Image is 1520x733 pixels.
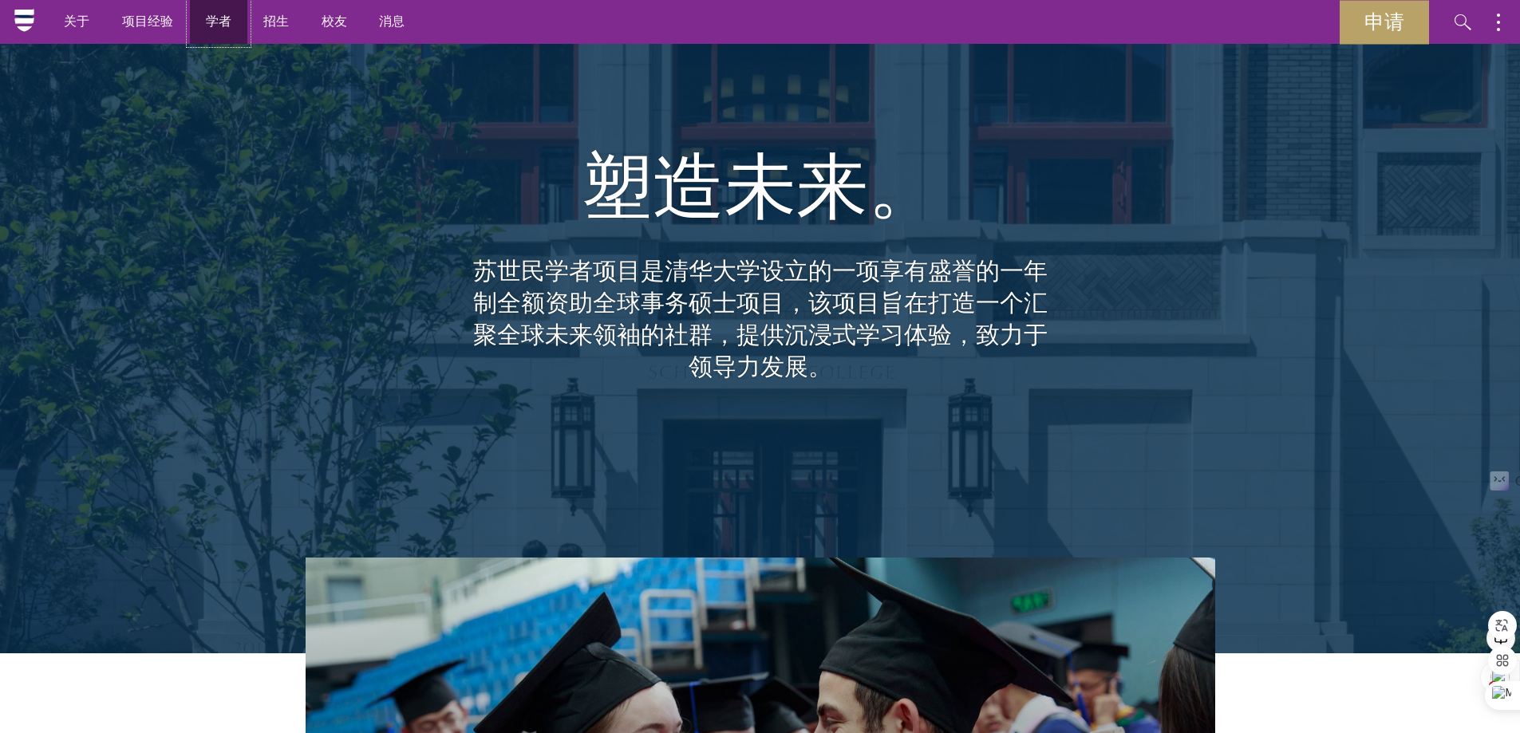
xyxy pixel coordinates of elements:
font: 招生 [263,12,290,30]
font: 塑造未来。 [581,143,940,232]
font: 校友 [322,12,348,30]
font: 项目经验 [122,12,174,30]
font: 苏世民学者项目是清华大学设立的一项享有盛誉的一年制全额资助全球事务硕士项目，该项目旨在打造一个汇聚全球未来领袖的社群，提供沉浸式学习体验，致力于领导力发展。 [473,256,1048,382]
font: 关于 [64,12,90,30]
font: 消息 [379,12,405,30]
font: 学者 [206,12,232,30]
font: 申请 [1364,10,1404,34]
